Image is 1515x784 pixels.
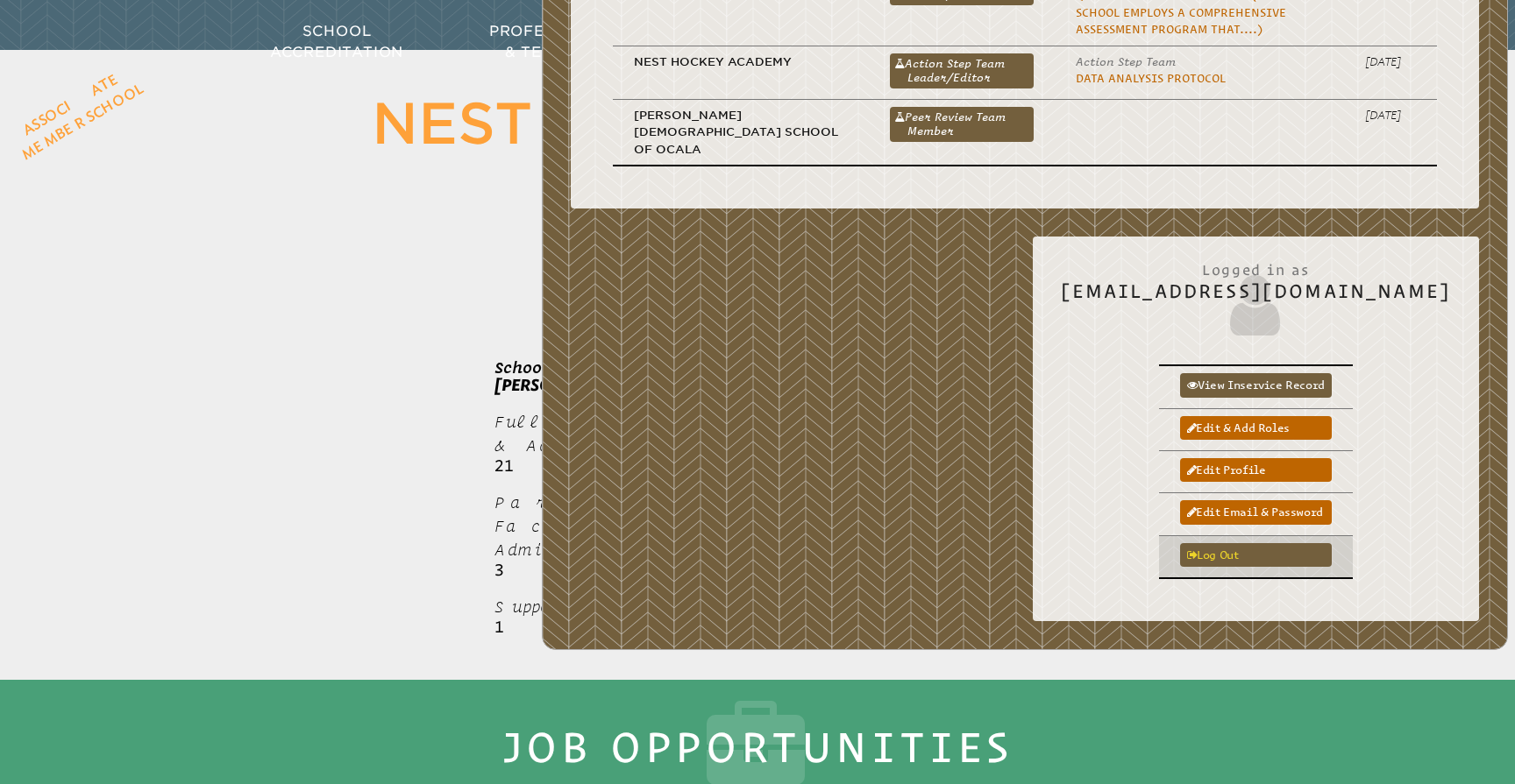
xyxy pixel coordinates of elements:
h2: Staff & Students [382,269,1133,301]
span: Professional Development & Teacher Certification [489,23,745,60]
span: Action Step Team [1076,55,1176,68]
a: Edit & add roles [1180,416,1332,440]
p: Good Hockey, Great People! [363,185,1152,227]
span: School Accreditation [270,23,403,60]
a: View inservice record [1180,373,1332,397]
a: Peer Review Team Member [890,107,1034,142]
h2: [EMAIL_ADDRESS][DOMAIN_NAME] [1061,252,1451,340]
p: Nest Hockey Academy [634,53,848,70]
a: Edit email & password [1180,500,1332,524]
a: Data Analysis Protocol [1076,72,1226,85]
b: 21 [494,456,514,476]
b: 3 [494,561,504,580]
a: Edit profile [1180,458,1332,482]
p: [PERSON_NAME][DEMOGRAPHIC_DATA] School of Ocala [634,107,848,158]
span: Logged in as [1061,252,1451,280]
p: [DATE] [1365,107,1416,124]
span: [PERSON_NAME] [494,376,630,395]
p: [DATE] [1365,53,1416,70]
span: School Head [494,358,602,377]
a: Action Step Team Leader/Editor [890,53,1034,88]
a: Log out [1180,543,1332,567]
b: 1 [494,618,504,637]
h1: Nest Hockey Academy [307,92,1208,157]
span: Support Staff [494,597,679,616]
span: Full-time Faculty & Administration [494,413,737,455]
span: Part-time Faculty & Administration [494,493,683,559]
